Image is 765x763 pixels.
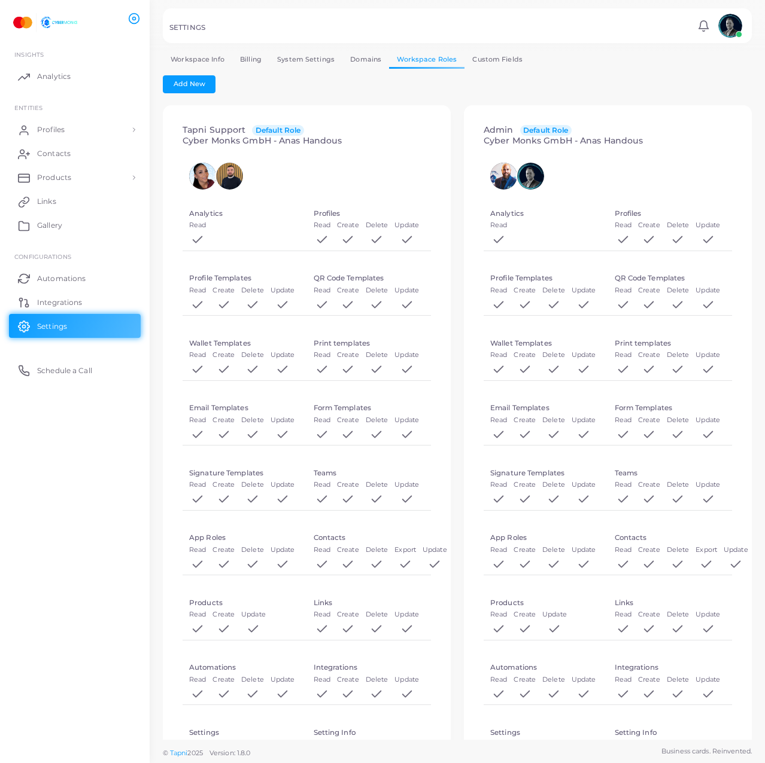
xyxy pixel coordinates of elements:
label: Delete [542,545,565,555]
span: Configurations [14,253,71,260]
label: Read [490,350,507,360]
label: Delete [667,610,690,619]
a: Tapni [170,749,188,757]
span: Cyber Monks GmbH - Anas Handous [183,135,342,146]
label: Update [572,416,596,425]
h4: Tapni Support [183,125,348,147]
label: Read [490,545,507,555]
h5: Form Templates [314,404,372,412]
label: Delete [667,416,690,425]
span: Settings [37,321,67,332]
label: Update [696,480,720,490]
label: Create [337,350,359,360]
h5: Signature Templates [189,469,263,477]
img: logo [11,11,77,33]
label: Create [337,545,359,555]
h5: Print templates [615,339,672,347]
label: Delete [542,480,565,490]
h5: App Roles [490,533,527,542]
label: Update [696,286,720,295]
a: Custom Fields [465,51,530,68]
label: Create [337,675,359,685]
label: Read [615,480,632,490]
label: Create [337,221,359,230]
span: Add New [174,80,205,88]
a: Gallery [9,213,141,237]
label: Create [638,416,660,425]
label: Update [271,286,295,295]
h5: Contacts [615,533,647,542]
span: Profiles [37,124,65,135]
label: Delete [366,675,388,685]
a: System Settings [269,51,342,68]
img: avatar [490,163,517,190]
label: Update [394,221,419,230]
span: INSIGHTS [14,51,44,58]
h5: Form Templates [615,404,673,412]
label: Create [638,610,660,619]
span: Products [37,172,71,183]
label: Update [394,610,419,619]
h5: Profiles [314,209,341,218]
label: Update [572,675,596,685]
label: Delete [542,416,565,425]
span: Business cards. Reinvented. [661,746,752,756]
label: Export [394,545,416,555]
a: Workspace Info [163,51,232,68]
label: Create [212,286,235,295]
h5: Analytics [189,209,223,218]
span: Integrations [37,297,82,308]
label: Delete [366,480,388,490]
a: Billing [232,51,269,68]
label: Update [542,610,567,619]
h5: Profile Templates [189,274,251,282]
h5: Analytics [490,209,524,218]
h5: QR Code Templates [314,274,384,282]
label: Create [514,610,536,619]
label: Update [271,675,295,685]
label: Create [514,286,536,295]
h5: Setting Info [314,728,356,737]
label: Create [514,480,536,490]
label: Update [696,610,720,619]
h5: Profile Templates [490,274,552,282]
label: Delete [241,416,264,425]
span: © [163,748,250,758]
a: avatar [715,14,745,38]
label: Read [314,675,330,685]
h5: Profiles [615,209,642,218]
span: 2025 [187,748,202,758]
label: Create [514,350,536,360]
label: Update [572,545,596,555]
h5: Signature Templates [490,469,564,477]
label: Read [615,675,632,685]
label: Create [638,286,660,295]
label: Delete [241,480,264,490]
label: Read [615,610,632,619]
label: Read [490,610,507,619]
label: Create [638,350,660,360]
h5: Automations [189,663,236,672]
label: Delete [366,545,388,555]
label: Delete [241,350,264,360]
label: Read [615,221,632,230]
label: Update [271,545,295,555]
label: Update [696,675,720,685]
h5: Print templates [314,339,371,347]
label: Delete [241,545,264,555]
label: Read [189,610,206,619]
label: Update [572,286,596,295]
span: Links [37,196,56,207]
a: Schedule a Call [9,358,141,382]
h5: App Roles [189,533,226,542]
label: Read [189,350,206,360]
span: Analytics [37,71,71,82]
h5: Email Templates [490,404,550,412]
a: Workspace Roles [389,51,465,68]
img: avatar [189,163,216,190]
label: Update [423,545,447,555]
label: Create [638,480,660,490]
label: Read [490,286,507,295]
h5: Settings [189,728,219,737]
h5: SETTINGS [169,23,205,32]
